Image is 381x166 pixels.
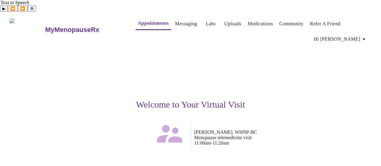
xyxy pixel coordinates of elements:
a: Refer a Friend [310,20,341,28]
a: MyMenopauseRx [44,19,123,40]
button: Forward [18,5,28,12]
button: Messaging [173,18,199,30]
button: Settings [28,5,36,12]
button: Community [277,18,306,30]
button: Labs [201,18,220,30]
a: Appointments [138,19,169,27]
a: Community [279,20,304,28]
button: Refer a Friend [308,18,343,30]
button: Hi [PERSON_NAME] [311,33,370,45]
a: Medications [248,20,273,28]
span: Hi [PERSON_NAME] [314,35,367,43]
button: Previous [8,5,18,12]
a: Messaging [175,20,197,28]
p: [PERSON_NAME], WHNP-BC Menopause telemedicine visit 11:00am - 11:20am [194,130,372,146]
button: Appointments [136,17,171,30]
img: MyMenopauseRx Logo [10,18,44,41]
a: Uploads [224,20,242,28]
button: Uploads [222,18,244,30]
h3: MyMenopauseRx [45,26,99,34]
h3: Welcome to Your Virtual Visit [10,99,371,110]
button: Medications [245,18,275,30]
a: Labs [206,20,216,28]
